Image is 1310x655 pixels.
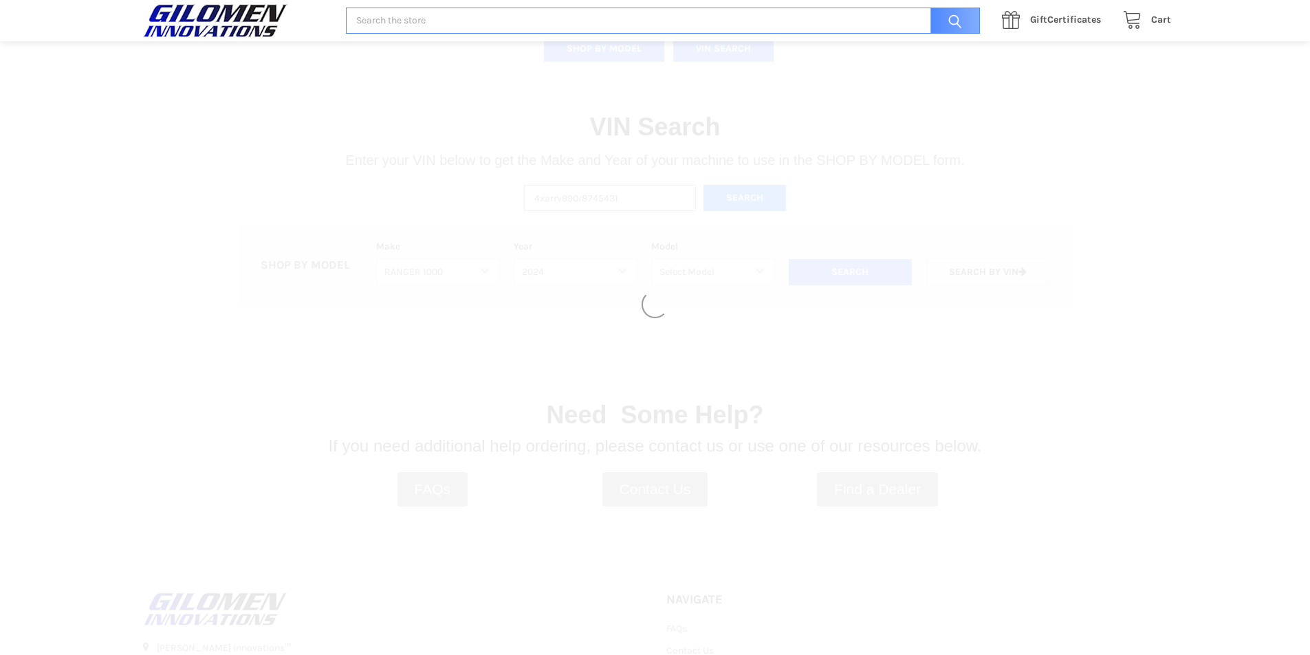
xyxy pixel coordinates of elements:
[140,3,331,38] a: GILOMEN INNOVATIONS
[1151,14,1171,25] span: Cart
[1030,14,1047,25] span: Gift
[1030,14,1101,25] span: Certificates
[994,12,1115,29] a: GiftCertificates
[346,8,980,34] input: Search the store
[140,3,291,38] img: GILOMEN INNOVATIONS
[924,8,980,34] input: Search
[1115,12,1171,29] a: Cart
